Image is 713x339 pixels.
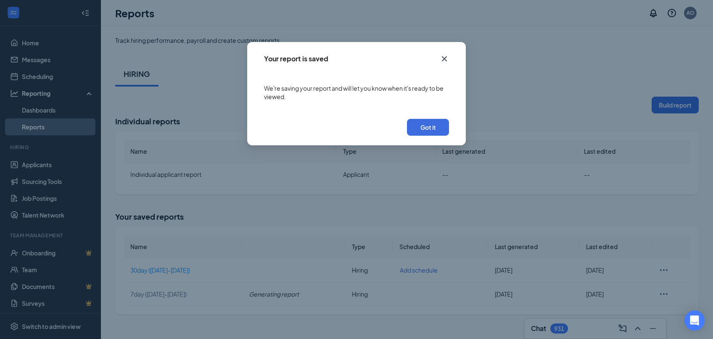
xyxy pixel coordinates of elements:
[407,119,449,136] button: Got it
[684,310,705,331] div: Open Intercom Messenger
[439,54,449,64] svg: Cross
[264,54,328,63] div: Your report is saved
[264,84,449,101] span: We're saving your report and will let you know when it's ready to be viewed.
[433,42,456,76] button: Close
